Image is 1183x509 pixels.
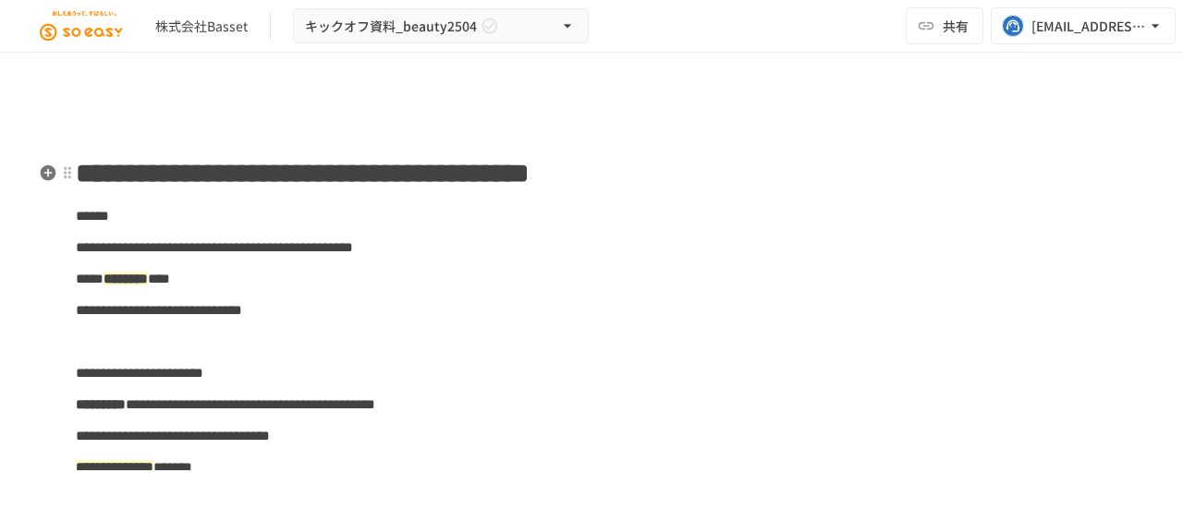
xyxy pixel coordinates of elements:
img: JEGjsIKIkXC9kHzRN7titGGb0UF19Vi83cQ0mCQ5DuX [22,11,140,41]
button: [EMAIL_ADDRESS][DOMAIN_NAME] [991,7,1176,44]
button: 共有 [906,7,983,44]
div: 株式会社Basset [155,17,248,36]
span: キックオフ資料_beauty2504 [305,15,477,38]
div: [EMAIL_ADDRESS][DOMAIN_NAME] [1031,15,1146,38]
span: 共有 [943,16,969,36]
button: キックオフ資料_beauty2504 [293,8,589,44]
